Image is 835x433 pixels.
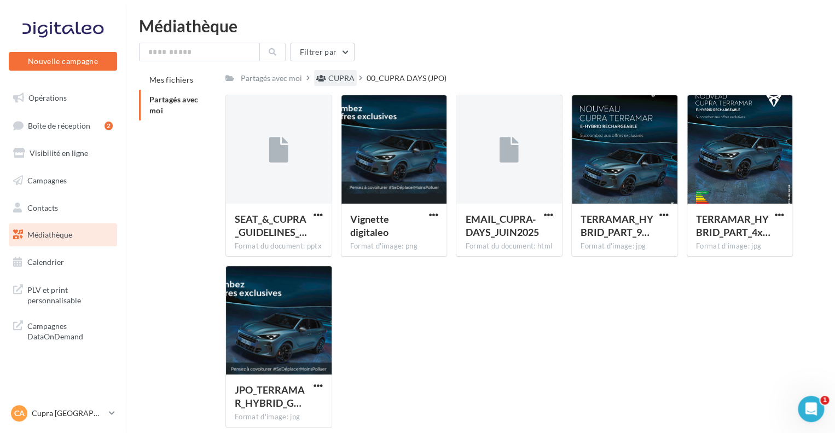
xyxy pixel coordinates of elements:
a: Calendrier [7,251,119,274]
span: Vignette digitaleo [350,213,389,238]
span: TERRAMAR_HYBRID_PART_4x5 copie [696,213,770,238]
a: Contacts [7,197,119,220]
p: Cupra [GEOGRAPHIC_DATA] [32,408,105,419]
div: 00_CUPRA DAYS (JPO) [367,73,447,84]
button: Nouvelle campagne [9,52,117,71]
span: Campagnes DataOnDemand [27,319,113,342]
a: Boîte de réception2 [7,114,119,137]
div: Format du document: pptx [235,241,323,251]
div: Format d'image: jpg [235,412,323,422]
span: EMAIL_CUPRA-DAYS_JUIN2025 [465,213,538,238]
div: Format du document: html [465,241,553,251]
a: Visibilité en ligne [7,142,119,165]
div: Partagés avec moi [241,73,302,84]
button: Filtrer par [290,43,355,61]
span: CA [14,408,25,419]
div: Format d'image: png [350,241,438,251]
span: Contacts [27,203,58,212]
div: 2 [105,122,113,130]
span: Visibilité en ligne [30,148,88,158]
a: Campagnes [7,169,119,192]
a: Médiathèque [7,223,119,246]
div: CUPRA [328,73,355,84]
span: SEAT_&_CUPRA_GUIDELINES_JPO_2025 [235,213,307,238]
a: PLV et print personnalisable [7,278,119,310]
iframe: Intercom live chat [798,396,824,422]
div: Format d'image: jpg [696,241,784,251]
span: 1 [820,396,829,405]
span: PLV et print personnalisable [27,282,113,306]
span: JPO_TERRAMAR_HYBRID_GMB copie [235,384,305,409]
span: Opérations [28,93,67,102]
span: TERRAMAR_HYBRID_PART_9X16 copie [581,213,653,238]
span: Partagés avec moi [149,95,199,115]
div: Format d'image: jpg [581,241,669,251]
span: Calendrier [27,257,64,267]
a: CA Cupra [GEOGRAPHIC_DATA] [9,403,117,424]
span: Mes fichiers [149,75,193,84]
span: Campagnes [27,176,67,185]
span: Boîte de réception [28,120,90,130]
div: Médiathèque [139,18,822,34]
span: Médiathèque [27,230,72,239]
a: Opérations [7,86,119,109]
a: Campagnes DataOnDemand [7,314,119,347]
